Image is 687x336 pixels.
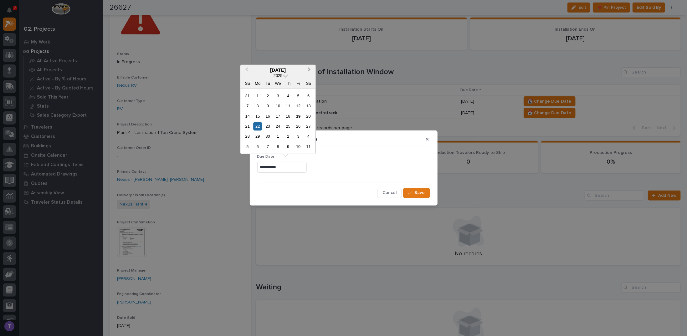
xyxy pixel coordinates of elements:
div: Choose Friday, September 26th, 2025 [294,122,303,130]
div: [DATE] [240,67,315,73]
div: Choose Sunday, September 21st, 2025 [243,122,252,130]
div: Choose Saturday, September 13th, 2025 [304,102,313,110]
div: Choose Saturday, October 4th, 2025 [304,132,313,141]
div: Choose Tuesday, September 16th, 2025 [264,112,272,120]
div: Choose Saturday, October 11th, 2025 [304,142,313,151]
div: Choose Sunday, October 5th, 2025 [243,142,252,151]
div: Sa [304,79,313,88]
div: Choose Monday, September 1st, 2025 [254,92,262,100]
div: Choose Wednesday, October 1st, 2025 [274,132,282,141]
button: Save [403,188,430,198]
div: Choose Sunday, August 31st, 2025 [243,92,252,100]
div: month 2025-09 [243,91,314,152]
div: Tu [264,79,272,88]
div: Choose Tuesday, September 23rd, 2025 [264,122,272,130]
div: Choose Monday, September 15th, 2025 [254,112,262,120]
div: Choose Monday, October 6th, 2025 [254,142,262,151]
div: Choose Sunday, September 28th, 2025 [243,132,252,141]
div: Choose Thursday, September 4th, 2025 [284,92,292,100]
div: Choose Friday, September 19th, 2025 [294,112,303,120]
div: We [274,79,282,88]
div: Choose Friday, October 10th, 2025 [294,142,303,151]
div: Choose Monday, September 8th, 2025 [254,102,262,110]
span: Cancel [382,190,397,196]
div: Mo [254,79,262,88]
div: Choose Thursday, September 18th, 2025 [284,112,292,120]
div: Choose Friday, October 3rd, 2025 [294,132,303,141]
div: Choose Wednesday, October 8th, 2025 [274,142,282,151]
div: Choose Wednesday, September 3rd, 2025 [274,92,282,100]
div: Th [284,79,292,88]
div: Choose Thursday, October 2nd, 2025 [284,132,292,141]
div: Choose Tuesday, October 7th, 2025 [264,142,272,151]
div: Choose Monday, September 22nd, 2025 [254,122,262,130]
div: Fr [294,79,303,88]
div: Choose Saturday, September 20th, 2025 [304,112,313,120]
div: Choose Sunday, September 7th, 2025 [243,102,252,110]
button: Previous Month [241,65,251,75]
div: Choose Thursday, September 11th, 2025 [284,102,292,110]
div: Choose Friday, September 12th, 2025 [294,102,303,110]
div: Choose Monday, September 29th, 2025 [254,132,262,141]
div: Choose Tuesday, September 9th, 2025 [264,102,272,110]
div: Choose Friday, September 5th, 2025 [294,92,303,100]
div: Choose Sunday, September 14th, 2025 [243,112,252,120]
button: Cancel [377,188,402,198]
span: 2025 [274,73,282,78]
div: Su [243,79,252,88]
div: Choose Tuesday, September 30th, 2025 [264,132,272,141]
span: Save [415,190,425,196]
div: Choose Wednesday, September 10th, 2025 [274,102,282,110]
button: Next Month [305,65,315,75]
div: Choose Thursday, October 9th, 2025 [284,142,292,151]
div: Choose Wednesday, September 24th, 2025 [274,122,282,130]
div: Choose Wednesday, September 17th, 2025 [274,112,282,120]
div: Choose Tuesday, September 2nd, 2025 [264,92,272,100]
div: Choose Saturday, September 27th, 2025 [304,122,313,130]
div: Choose Saturday, September 6th, 2025 [304,92,313,100]
div: Choose Thursday, September 25th, 2025 [284,122,292,130]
